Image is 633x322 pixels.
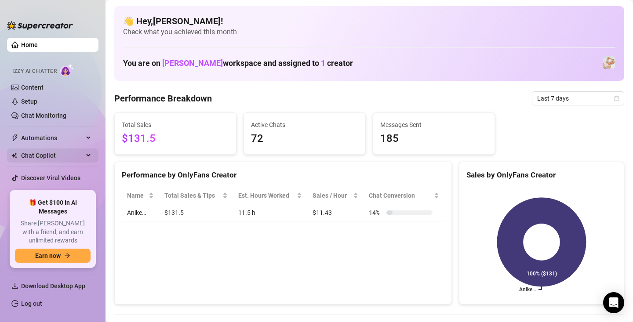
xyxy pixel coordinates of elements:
[21,300,42,307] a: Log out
[233,204,307,221] td: 11.5 h
[21,112,66,119] a: Chat Monitoring
[7,21,73,30] img: logo-BBDzfeDw.svg
[159,204,233,221] td: $131.5
[603,292,624,313] div: Open Intercom Messenger
[307,204,364,221] td: $11.43
[15,199,91,216] span: 🎁 Get $100 in AI Messages
[21,148,84,163] span: Chat Copilot
[122,204,159,221] td: Anike…
[64,253,70,259] span: arrow-right
[21,84,44,91] a: Content
[122,120,229,130] span: Total Sales
[603,56,615,69] img: Anike
[164,191,221,200] span: Total Sales & Tips
[380,130,487,147] span: 185
[127,191,147,200] span: Name
[21,174,80,181] a: Discover Viral Videos
[123,58,353,68] h1: You are on workspace and assigned to creator
[21,131,84,145] span: Automations
[21,41,38,48] a: Home
[122,130,229,147] span: $131.5
[12,67,57,76] span: Izzy AI Chatter
[251,130,358,147] span: 72
[159,187,233,204] th: Total Sales & Tips
[123,27,615,37] span: Check what you achieved this month
[122,187,159,204] th: Name
[369,208,383,217] span: 14 %
[537,92,619,105] span: Last 7 days
[321,58,325,68] span: 1
[251,120,358,130] span: Active Chats
[35,252,61,259] span: Earn now
[21,98,37,105] a: Setup
[123,15,615,27] h4: 👋 Hey, [PERSON_NAME] !
[519,286,536,293] text: Anike…
[21,282,85,289] span: Download Desktop App
[162,58,223,68] span: [PERSON_NAME]
[122,169,444,181] div: Performance by OnlyFans Creator
[364,187,444,204] th: Chat Conversion
[114,92,212,105] h4: Performance Breakdown
[15,249,91,263] button: Earn nowarrow-right
[369,191,432,200] span: Chat Conversion
[15,219,91,245] span: Share [PERSON_NAME] with a friend, and earn unlimited rewards
[380,120,487,130] span: Messages Sent
[11,152,17,159] img: Chat Copilot
[238,191,295,200] div: Est. Hours Worked
[614,96,619,101] span: calendar
[313,191,351,200] span: Sales / Hour
[307,187,364,204] th: Sales / Hour
[11,282,18,289] span: download
[466,169,617,181] div: Sales by OnlyFans Creator
[11,134,18,141] span: thunderbolt
[60,64,74,76] img: AI Chatter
